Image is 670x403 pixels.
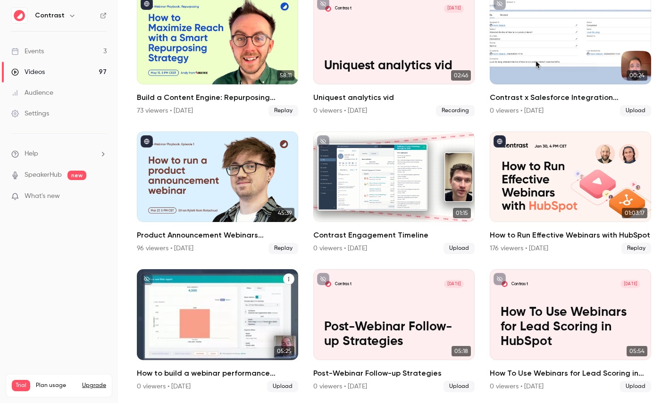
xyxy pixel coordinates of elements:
p: Contrast [335,6,352,11]
h2: Build a Content Engine: Repurposing Strategies for SaaS Teams [137,92,298,103]
span: Upload [620,105,651,116]
span: [DATE] [620,280,640,288]
div: 0 viewers • [DATE] [313,244,367,253]
button: unpublished [494,273,506,285]
span: [DATE] [444,5,464,13]
button: unpublished [141,273,153,285]
li: How to Run Effective Webinars with HubSpot [490,132,651,254]
span: Replay [268,105,298,116]
div: 0 viewers • [DATE] [313,106,367,115]
a: Post-Webinar Follow-up StrategiesContrast[DATE]Post-Webinar Follow-up Strategies05:18Post-Webinar... [313,269,475,392]
div: 73 viewers • [DATE] [137,106,193,115]
button: published [141,135,153,148]
span: 05:25 [274,346,294,356]
p: Uniquest analytics vid [324,59,464,74]
button: published [494,135,506,148]
div: Audience [11,88,53,98]
li: How To Use Webinars for Lead Scoring in HubSpot [490,269,651,392]
img: Contrast [12,8,27,23]
a: 01:03:17How to Run Effective Webinars with HubSpot176 viewers • [DATE]Replay [490,132,651,254]
span: Upload [444,243,475,254]
h6: Contrast [35,11,65,20]
div: 176 viewers • [DATE] [490,244,548,253]
div: Videos [11,67,45,77]
p: Post-Webinar Follow-up Strategies [324,320,464,349]
div: 96 viewers • [DATE] [137,244,193,253]
a: SpeakerHub [25,170,62,180]
h2: Contrast x Salesforce Integration Announcement [490,92,651,103]
h2: How to build a webinar performance dashboard in HubSpot [137,368,298,379]
p: Contrast [511,281,528,287]
span: Upload [444,381,475,392]
button: Upgrade [82,382,106,389]
button: unpublished [317,273,329,285]
div: Events [11,47,44,56]
h2: Product Announcement Webinars Reinvented [137,230,298,241]
button: unpublished [317,135,329,148]
li: Contrast Engagement Timeline [313,132,475,254]
div: 0 viewers • [DATE] [137,382,191,391]
span: Recording [436,105,475,116]
span: Trial [12,380,30,391]
p: Contrast [335,281,352,287]
div: 0 viewers • [DATE] [490,106,544,115]
span: Help [25,149,38,159]
div: Settings [11,109,49,118]
span: Upload [620,381,651,392]
span: Upload [267,381,298,392]
h2: How To Use Webinars for Lead Scoring in HubSpot [490,368,651,379]
a: 45:39Product Announcement Webinars Reinvented96 viewers • [DATE]Replay [137,132,298,254]
span: new [67,171,86,180]
a: 01:15Contrast Engagement Timeline0 viewers • [DATE]Upload [313,132,475,254]
h2: Post-Webinar Follow-up Strategies [313,368,475,379]
span: Plan usage [36,382,76,389]
span: Replay [268,243,298,254]
span: Replay [621,243,651,254]
span: 05:18 [452,346,471,356]
li: Post-Webinar Follow-up Strategies [313,269,475,392]
span: 02:46 [451,70,471,81]
li: How to build a webinar performance dashboard in HubSpot [137,269,298,392]
span: 00:24 [627,70,647,81]
a: 05:25How to build a webinar performance dashboard in HubSpot0 viewers • [DATE]Upload [137,269,298,392]
h2: Contrast Engagement Timeline [313,230,475,241]
span: 58:11 [277,70,294,81]
li: help-dropdown-opener [11,149,107,159]
span: What's new [25,191,60,201]
span: 01:15 [453,208,471,218]
a: How To Use Webinars for Lead Scoring in HubSpotContrast[DATE]How To Use Webinars for Lead Scoring... [490,269,651,392]
p: How To Use Webinars for Lead Scoring in HubSpot [501,305,640,349]
h2: Uniquest analytics vid [313,92,475,103]
span: 45:39 [275,208,294,218]
li: Product Announcement Webinars Reinvented [137,132,298,254]
h2: How to Run Effective Webinars with HubSpot [490,230,651,241]
span: 05:54 [627,346,647,356]
span: 01:03:17 [622,208,647,218]
div: 0 viewers • [DATE] [313,382,367,391]
span: [DATE] [444,280,464,288]
div: 0 viewers • [DATE] [490,382,544,391]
